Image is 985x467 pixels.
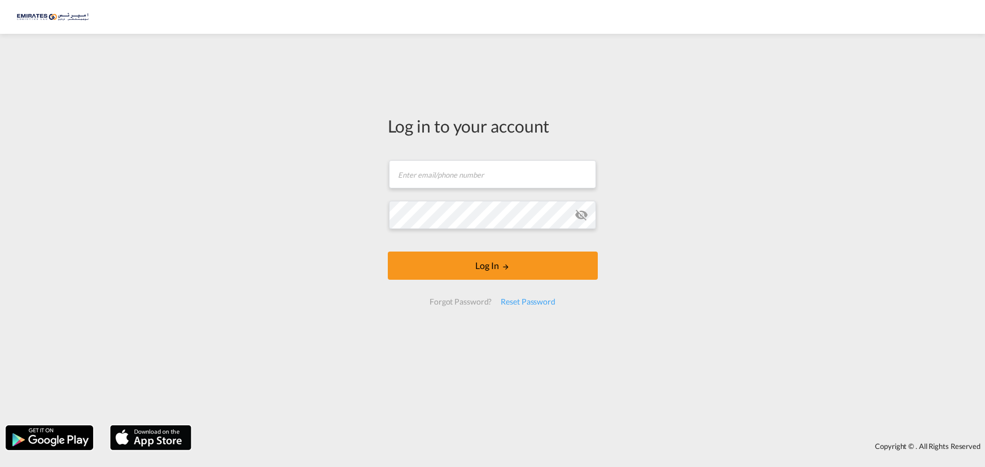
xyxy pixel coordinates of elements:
img: google.png [5,424,94,451]
div: Log in to your account [388,114,598,138]
div: Copyright © . All Rights Reserved [197,437,985,456]
img: apple.png [109,424,192,451]
div: Reset Password [496,292,560,312]
md-icon: icon-eye-off [575,208,588,222]
button: LOGIN [388,252,598,280]
img: c67187802a5a11ec94275b5db69a26e6.png [17,5,93,30]
input: Enter email/phone number [389,160,596,188]
div: Forgot Password? [425,292,496,312]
